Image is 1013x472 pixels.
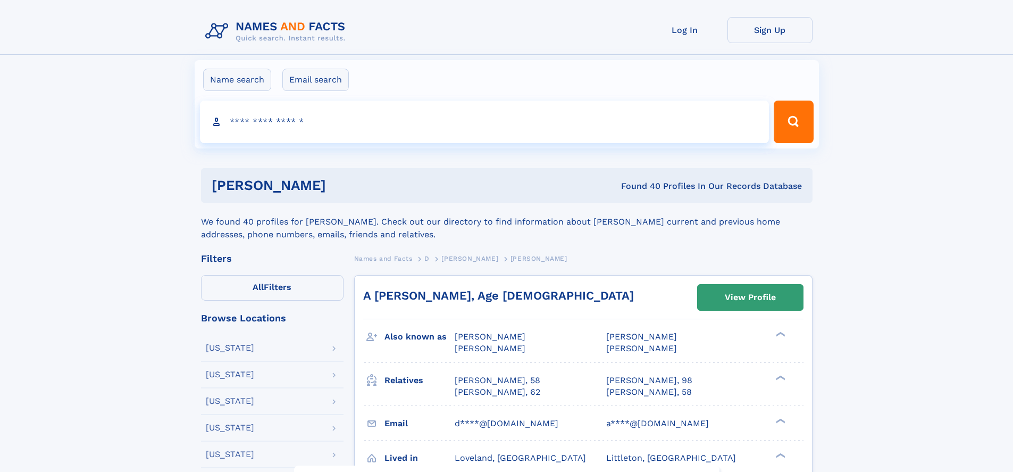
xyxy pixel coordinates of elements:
label: Filters [201,275,344,301]
h3: Email [384,415,455,433]
div: Filters [201,254,344,263]
label: Name search [203,69,271,91]
img: Logo Names and Facts [201,17,354,46]
div: ❯ [773,374,786,381]
span: [PERSON_NAME] [510,255,567,262]
div: We found 40 profiles for [PERSON_NAME]. Check out our directory to find information about [PERSON... [201,203,813,241]
a: Log In [642,17,727,43]
span: [PERSON_NAME] [455,332,525,342]
button: Search Button [774,101,813,143]
div: Found 40 Profiles In Our Records Database [473,180,802,192]
h3: Also known as [384,328,455,346]
a: [PERSON_NAME], 62 [455,386,540,398]
a: D [424,252,430,265]
a: [PERSON_NAME] [441,252,498,265]
div: ❯ [773,452,786,459]
div: ❯ [773,331,786,338]
h3: Relatives [384,371,455,390]
div: [US_STATE] [206,397,254,405]
span: D [424,255,430,262]
a: Sign Up [727,17,813,43]
label: Email search [282,69,349,91]
div: [US_STATE] [206,370,254,379]
div: Browse Locations [201,313,344,323]
h3: Lived in [384,449,455,467]
div: [US_STATE] [206,424,254,432]
a: Names and Facts [354,252,413,265]
div: [US_STATE] [206,450,254,459]
span: All [253,282,264,292]
a: [PERSON_NAME], 58 [455,375,540,386]
span: [PERSON_NAME] [455,343,525,353]
span: Littleton, [GEOGRAPHIC_DATA] [606,453,736,463]
span: Loveland, [GEOGRAPHIC_DATA] [455,453,586,463]
div: View Profile [725,285,776,310]
div: [US_STATE] [206,344,254,352]
a: View Profile [698,285,803,310]
span: [PERSON_NAME] [441,255,498,262]
span: [PERSON_NAME] [606,343,677,353]
a: [PERSON_NAME], 58 [606,386,692,398]
h1: [PERSON_NAME] [212,179,474,192]
span: [PERSON_NAME] [606,332,677,342]
div: ❯ [773,417,786,424]
input: search input [200,101,769,143]
a: A [PERSON_NAME], Age [DEMOGRAPHIC_DATA] [363,289,634,302]
a: [PERSON_NAME], 98 [606,375,692,386]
